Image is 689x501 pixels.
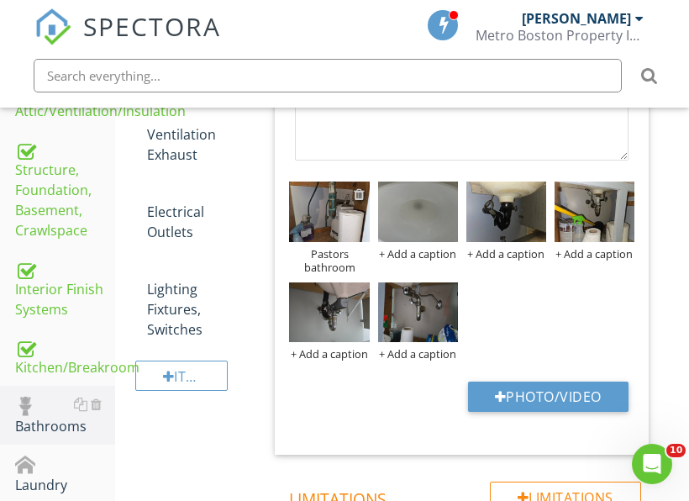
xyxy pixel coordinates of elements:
div: Electrical Outlets [147,182,249,242]
div: Kitchen/Breakroom [15,336,115,378]
div: + Add a caption [466,247,546,261]
img: data [466,182,546,241]
div: Metro Boston Property Inspections, Inc. [476,27,644,44]
div: Laundry [15,453,115,495]
div: + Add a caption [378,347,458,361]
img: data [555,182,634,241]
span: 10 [666,444,686,457]
div: Bathrooms [15,394,115,436]
div: Pastors bathroom [289,247,369,274]
iframe: Intercom live chat [632,444,672,484]
a: SPECTORA [34,23,221,58]
div: [PERSON_NAME] [522,10,631,27]
img: data [378,182,458,241]
img: The Best Home Inspection Software - Spectora [34,8,71,45]
div: Ventilation Exhaust [147,104,249,165]
div: + Add a caption [378,247,458,261]
div: + Add a caption [555,247,634,261]
button: Photo/Video [468,382,629,412]
img: data [289,182,369,241]
div: + Add a caption [289,347,369,361]
div: Item [135,361,229,391]
div: Lighting Fixtures, Switches [147,259,249,340]
div: Interior Finish Systems [15,257,115,319]
img: data [378,282,458,342]
input: Search everything... [34,59,622,92]
img: data [289,282,369,342]
div: Structure, Foundation, Basement, Crawlspace [15,138,115,240]
span: SPECTORA [83,8,221,44]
